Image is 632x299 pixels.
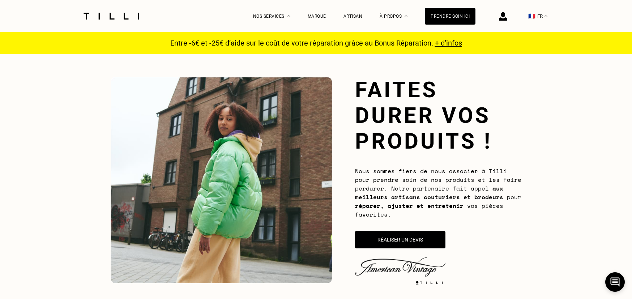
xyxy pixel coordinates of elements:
button: Réaliser un devis [355,231,445,248]
img: Menu déroulant à propos [405,15,407,17]
img: Menu déroulant [287,15,290,17]
img: americanVintage.logo.png [355,257,445,276]
img: menu déroulant [545,15,547,17]
a: Marque [308,14,326,19]
h1: Faites durer vos produits ! [355,77,521,154]
span: Nous sommes fiers de nous associer à Tilli pour prendre soin de nos produits et les faire perdure... [355,167,521,219]
span: 🇫🇷 [528,13,535,20]
b: réparer, ajuster et entretenir [355,201,464,210]
b: aux meilleurs artisans couturiers et brodeurs [355,184,503,201]
a: Prendre soin ici [425,8,475,25]
img: icône connexion [499,12,507,21]
p: Entre -6€ et -25€ d’aide sur le coût de votre réparation grâce au Bonus Réparation. [166,39,466,47]
a: + d’infos [435,39,462,47]
a: Artisan [343,14,363,19]
img: logo Tilli [413,281,445,285]
img: Logo du service de couturière Tilli [81,13,142,20]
